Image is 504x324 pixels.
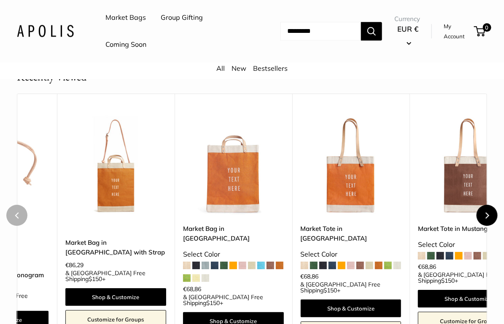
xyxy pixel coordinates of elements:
span: 0 [483,23,491,32]
a: Coming Soon [105,38,146,51]
div: Select Color [301,248,402,261]
span: & [GEOGRAPHIC_DATA] Free Shipping + [65,270,166,282]
span: & [GEOGRAPHIC_DATA] Free Shipping + [301,281,402,293]
img: Apolis [17,25,74,37]
a: Shop & Customize [65,288,166,306]
span: €68,86 [183,286,201,292]
a: 0 [475,26,485,36]
button: Search [361,22,382,40]
span: €86,29 [65,262,84,268]
a: Market Bag in [GEOGRAPHIC_DATA] with Strap [65,238,166,257]
span: $150 [89,275,102,283]
span: €68,86 [301,273,319,279]
a: Market Tote in [GEOGRAPHIC_DATA] [301,224,402,244]
a: Market Bag in Cognac with StrapMarket Bag in Cognac with Strap [65,115,166,215]
img: description_Make it yours with custom, printed text. [301,115,402,215]
div: Select Color [183,248,284,261]
a: description_Make it yours with custom, printed text.Market Tote in Citrus [301,115,402,215]
span: $150 [324,287,337,294]
a: Market Bag in [GEOGRAPHIC_DATA] [183,224,284,244]
span: $150 [206,299,220,307]
span: $150 [441,277,455,284]
a: Bestsellers [253,64,288,72]
span: & [GEOGRAPHIC_DATA] Free Shipping + [183,294,284,306]
input: Search... [280,22,361,40]
a: New [232,64,246,72]
a: My Account [444,21,471,42]
button: Previous [6,205,27,226]
span: EUR € [398,24,419,33]
span: €68,86 [418,264,436,270]
img: Market Bag in Cognac with Strap [65,115,166,215]
a: All [216,64,225,72]
a: description_Make it yours with custom, printed text.Market Bag in Citrus [183,115,284,215]
a: Market Bags [105,11,146,24]
a: Shop & Customize [301,300,402,317]
button: EUR € [394,22,422,49]
button: Next [477,205,498,226]
img: description_Make it yours with custom, printed text. [183,115,284,215]
a: Group Gifting [161,11,203,24]
span: Currency [394,13,422,25]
